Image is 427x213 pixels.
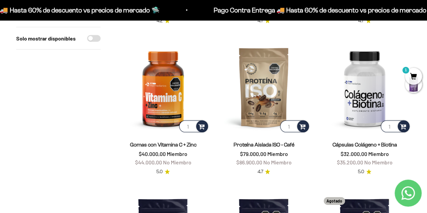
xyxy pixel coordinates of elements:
a: Proteína Aislada ISO - Café [233,142,294,148]
span: 4.7 [358,17,364,25]
span: No Miembro [163,159,191,165]
a: 1 [405,73,422,81]
span: $40.000,00 [139,151,166,157]
span: 4.7 [257,17,263,25]
span: Miembro [267,151,288,157]
span: 5.0 [156,168,163,176]
a: 4.74.7 de 5.0 estrellas [358,17,371,25]
a: 5.05.0 de 5.0 estrellas [358,168,371,176]
span: 4.7 [257,168,263,176]
span: $44.000,00 [135,159,162,165]
span: No Miembro [364,159,392,165]
span: No Miembro [263,159,291,165]
label: Solo mostrar disponibles [16,34,76,43]
a: 5.05.0 de 5.0 estrellas [156,168,170,176]
span: 5.0 [358,168,364,176]
span: Miembro [368,151,389,157]
a: 4.74.7 de 5.0 estrellas [257,17,270,25]
a: Gomas con Vitamina C + Zinc [130,142,196,148]
span: $86.900,00 [236,159,262,165]
span: Miembro [167,151,187,157]
span: $79.000,00 [240,151,266,157]
mark: 1 [402,66,410,74]
a: 4.74.7 de 5.0 estrellas [257,168,270,176]
a: Cápsulas Colágeno + Biotina [332,142,397,148]
span: 4.2 [157,17,163,25]
a: 4.24.2 de 5.0 estrellas [157,17,170,25]
span: $32.000,00 [340,151,367,157]
span: $35.200,00 [337,159,363,165]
